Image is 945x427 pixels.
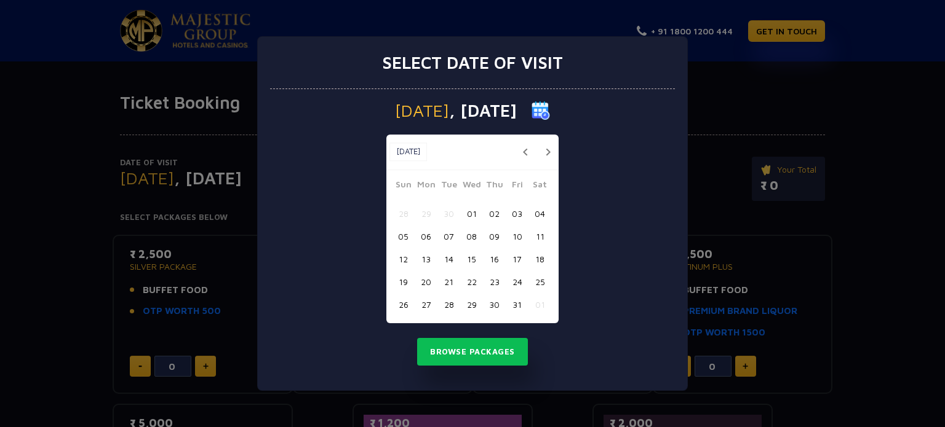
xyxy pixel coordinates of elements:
[437,202,460,225] button: 30
[437,248,460,270] button: 14
[392,248,415,270] button: 12
[415,293,437,316] button: 27
[460,178,483,195] span: Wed
[437,270,460,293] button: 21
[528,270,551,293] button: 25
[437,293,460,316] button: 28
[483,293,506,316] button: 30
[415,248,437,270] button: 13
[506,202,528,225] button: 03
[528,178,551,195] span: Sat
[483,178,506,195] span: Thu
[506,270,528,293] button: 24
[392,178,415,195] span: Sun
[506,178,528,195] span: Fri
[460,202,483,225] button: 01
[395,102,449,119] span: [DATE]
[460,225,483,248] button: 08
[415,178,437,195] span: Mon
[483,270,506,293] button: 23
[449,102,517,119] span: , [DATE]
[528,248,551,270] button: 18
[483,248,506,270] button: 16
[483,225,506,248] button: 09
[528,225,551,248] button: 11
[506,293,528,316] button: 31
[460,270,483,293] button: 22
[417,338,528,366] button: Browse Packages
[415,225,437,248] button: 06
[392,202,415,225] button: 28
[437,178,460,195] span: Tue
[389,143,427,161] button: [DATE]
[528,202,551,225] button: 04
[506,225,528,248] button: 10
[437,225,460,248] button: 07
[506,248,528,270] button: 17
[460,293,483,316] button: 29
[532,101,550,120] img: calender icon
[392,293,415,316] button: 26
[382,52,563,73] h3: Select date of visit
[392,270,415,293] button: 19
[483,202,506,225] button: 02
[415,202,437,225] button: 29
[460,248,483,270] button: 15
[528,293,551,316] button: 01
[392,225,415,248] button: 05
[415,270,437,293] button: 20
